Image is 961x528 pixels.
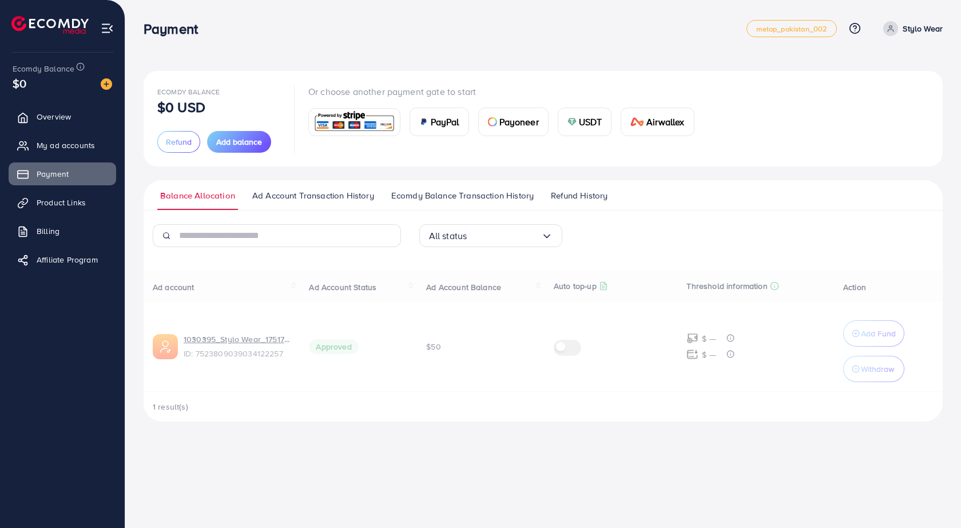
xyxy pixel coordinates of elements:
[579,115,602,129] span: USDT
[13,75,26,92] span: $0
[9,105,116,128] a: Overview
[551,189,607,202] span: Refund History
[37,254,98,265] span: Affiliate Program
[37,168,69,180] span: Payment
[216,136,262,148] span: Add balance
[37,197,86,208] span: Product Links
[9,162,116,185] a: Payment
[746,20,837,37] a: metap_pakistan_002
[419,117,428,126] img: card
[621,108,694,136] a: cardAirwallex
[488,117,497,126] img: card
[37,111,71,122] span: Overview
[646,115,684,129] span: Airwallex
[429,227,467,245] span: All status
[166,136,192,148] span: Refund
[478,108,549,136] a: cardPayoneer
[312,110,396,134] img: card
[431,115,459,129] span: PayPal
[13,63,74,74] span: Ecomdy Balance
[207,131,271,153] button: Add balance
[391,189,534,202] span: Ecomdy Balance Transaction History
[9,248,116,271] a: Affiliate Program
[9,220,116,243] a: Billing
[37,140,95,151] span: My ad accounts
[567,117,577,126] img: card
[558,108,612,136] a: cardUSDT
[11,16,89,34] img: logo
[467,227,541,245] input: Search for option
[9,191,116,214] a: Product Links
[157,131,200,153] button: Refund
[160,189,235,202] span: Balance Allocation
[308,85,704,98] p: Or choose another payment gate to start
[157,87,220,97] span: Ecomdy Balance
[157,100,205,114] p: $0 USD
[912,477,952,519] iframe: Chat
[499,115,539,129] span: Payoneer
[410,108,469,136] a: cardPayPal
[630,117,644,126] img: card
[101,78,112,90] img: image
[9,134,116,157] a: My ad accounts
[101,22,114,35] img: menu
[756,25,828,33] span: metap_pakistan_002
[419,224,562,247] div: Search for option
[308,108,400,136] a: card
[252,189,374,202] span: Ad Account Transaction History
[144,21,207,37] h3: Payment
[37,225,59,237] span: Billing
